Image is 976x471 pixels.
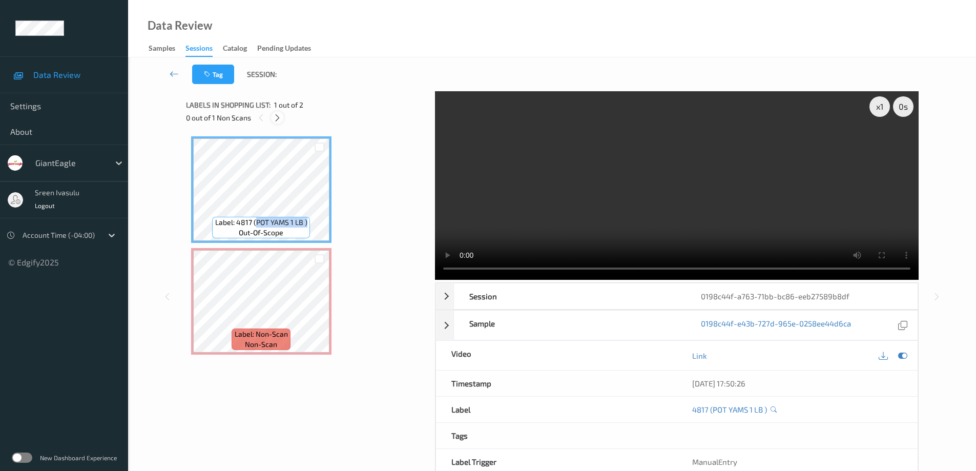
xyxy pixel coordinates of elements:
span: non-scan [245,339,277,350]
a: Pending Updates [257,42,321,56]
a: Catalog [223,42,257,56]
div: Sessions [185,43,213,57]
div: Samples [149,43,175,56]
div: Tags [436,423,677,448]
div: Data Review [148,21,212,31]
div: Video [436,341,677,370]
div: 0 out of 1 Non Scans [186,111,428,124]
span: 1 out of 2 [274,100,303,110]
span: Label: 4817 (POT YAMS 1 LB ) [215,217,307,228]
div: Session [454,283,686,309]
span: out-of-scope [239,228,283,238]
a: 0198c44f-e43b-727d-965e-0258ee44d6ca [701,318,851,332]
span: Labels in shopping list: [186,100,271,110]
span: Label: Non-Scan [235,329,288,339]
a: Samples [149,42,185,56]
a: 4817 (POT YAMS 1 LB ) [692,404,767,415]
div: Sample0198c44f-e43b-727d-965e-0258ee44d6ca [435,310,918,340]
span: Session: [247,69,277,79]
div: Label [436,397,677,422]
div: Pending Updates [257,43,311,56]
div: Timestamp [436,371,677,396]
div: Sample [454,311,686,340]
div: Catalog [223,43,247,56]
a: Sessions [185,42,223,57]
div: Session0198c44f-a763-71bb-bc86-eeb27589b8df [435,283,918,310]
div: 0198c44f-a763-71bb-bc86-eeb27589b8df [686,283,917,309]
div: [DATE] 17:50:26 [692,378,902,388]
a: Link [692,351,707,361]
div: x 1 [869,96,890,117]
div: 0 s [893,96,913,117]
button: Tag [192,65,234,84]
